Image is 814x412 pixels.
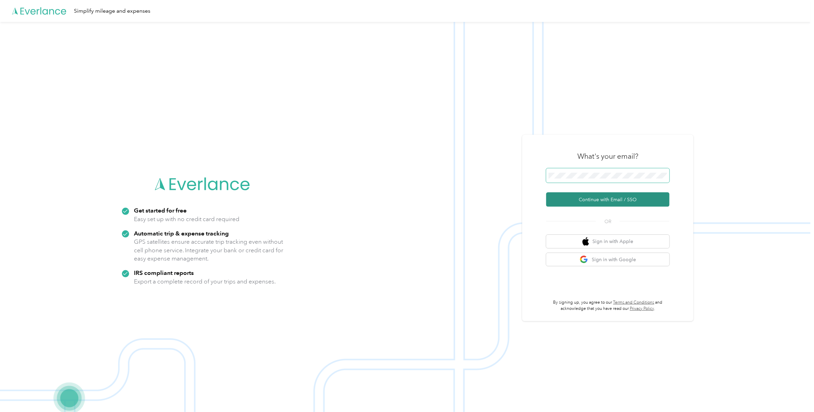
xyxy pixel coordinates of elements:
button: google logoSign in with Google [546,253,669,266]
strong: Automatic trip & expense tracking [134,230,229,237]
img: apple logo [583,237,589,246]
button: Continue with Email / SSO [546,192,669,207]
a: Privacy Policy [630,306,654,311]
h3: What's your email? [577,152,638,161]
strong: IRS compliant reports [134,269,194,276]
button: apple logoSign in with Apple [546,235,669,248]
strong: Get started for free [134,207,187,214]
p: By signing up, you agree to our and acknowledge that you have read our . [546,300,669,312]
a: Terms and Conditions [613,300,654,305]
p: GPS satellites ensure accurate trip tracking even without cell phone service. Integrate your bank... [134,238,284,263]
div: Simplify mileage and expenses [74,7,150,15]
span: OR [596,218,620,225]
p: Export a complete record of your trips and expenses. [134,277,276,286]
img: google logo [580,255,588,264]
p: Easy set up with no credit card required [134,215,239,223]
